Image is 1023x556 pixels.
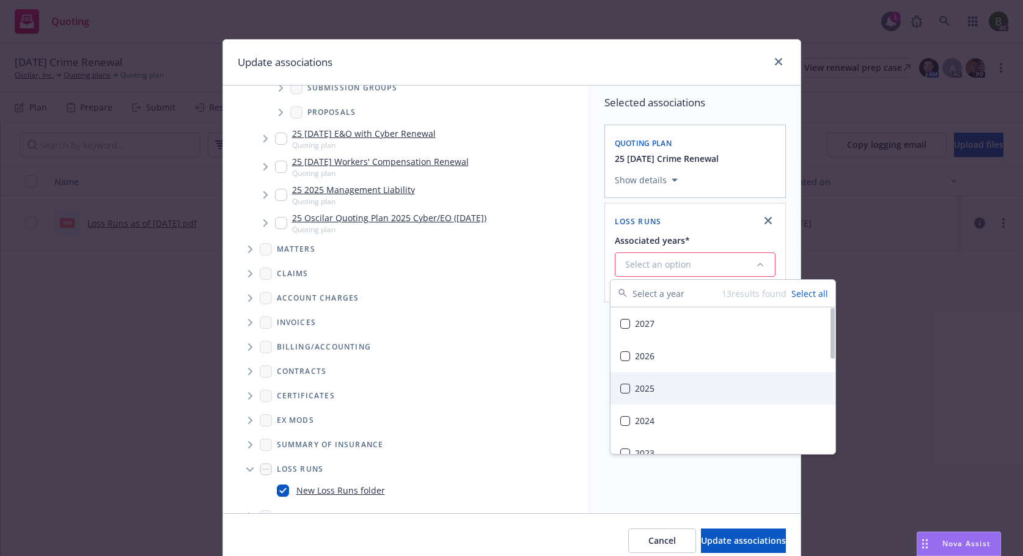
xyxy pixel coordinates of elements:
[238,54,332,70] h1: Update associations
[942,538,991,549] span: Nova Assist
[223,335,589,529] div: Folder Tree Example
[722,287,787,300] p: 13 results found
[771,54,786,69] a: close
[292,140,436,150] span: Quoting plan
[292,211,486,224] a: 25 Oscilar Quoting Plan 2025 Cyber/EO ([DATE])
[791,287,828,300] button: Select all
[292,183,415,196] a: 25 2025 Management Liability
[648,535,676,546] span: Cancel
[277,343,372,351] span: Billing/Accounting
[625,258,755,271] div: Select an option
[296,484,385,497] a: New Loss Runs folder
[615,216,662,227] span: Loss Runs
[307,84,397,92] span: Submission groups
[615,138,672,148] span: Quoting plan
[632,280,722,307] input: Select a year
[615,152,719,165] button: 25 [DATE] Crime Renewal
[307,109,356,116] span: Proposals
[628,529,696,553] button: Cancel
[277,466,324,473] span: Loss Runs
[917,532,1001,556] button: Nova Assist
[610,173,683,188] button: Show details
[292,168,469,178] span: Quoting plan
[277,417,314,424] span: Ex Mods
[761,213,776,228] a: close
[277,319,317,326] span: Invoices
[277,294,359,302] span: Account charges
[277,513,299,520] span: BORs
[277,246,315,253] span: Matters
[701,529,786,553] button: Update associations
[277,270,309,277] span: Claims
[604,95,786,110] span: Selected associations
[917,532,933,555] div: Drag to move
[292,155,469,168] a: 25 [DATE] Workers' Compensation Renewal
[610,340,835,372] div: 2026
[292,224,486,235] span: Quoting plan
[277,368,327,375] span: Contracts
[292,127,436,140] a: 25 [DATE] E&O with Cyber Renewal
[610,437,835,469] div: 2023
[701,535,786,546] span: Update associations
[277,441,384,448] span: Summary of insurance
[610,307,835,454] div: Suggestions
[610,404,835,437] div: 2024
[277,392,335,400] span: Certificates
[610,307,835,340] div: 2027
[615,235,690,246] span: Associated years*
[292,196,415,207] span: Quoting plan
[610,372,835,404] div: 2025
